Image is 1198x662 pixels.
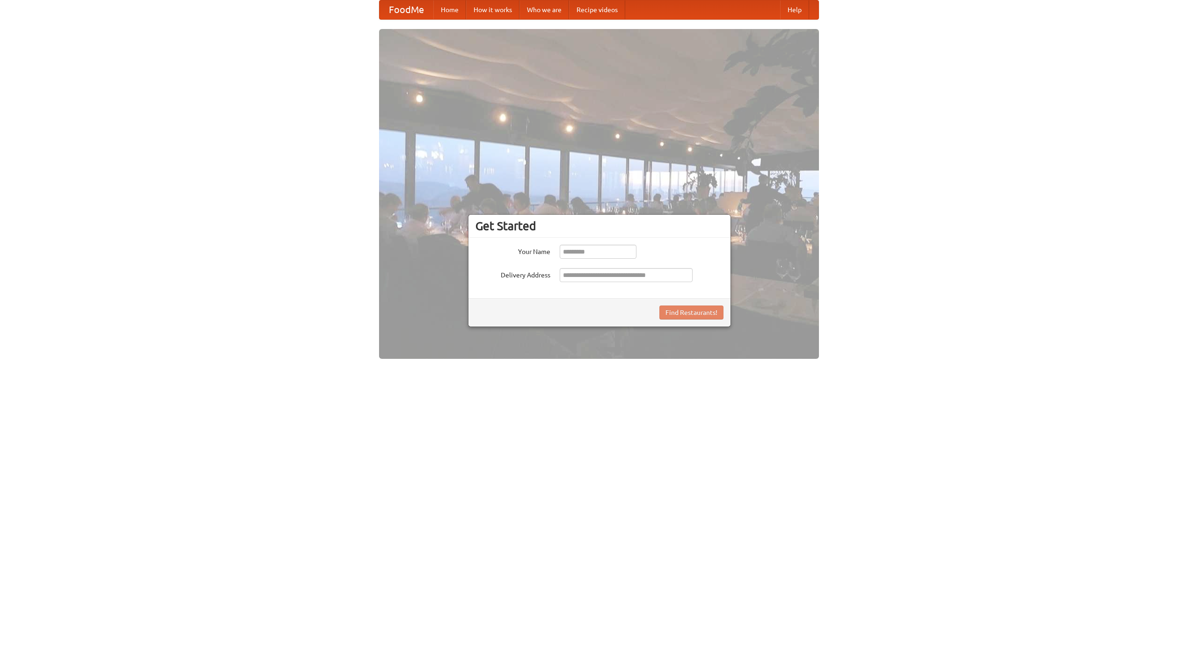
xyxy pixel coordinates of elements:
a: How it works [466,0,519,19]
label: Your Name [475,245,550,256]
h3: Get Started [475,219,723,233]
a: Recipe videos [569,0,625,19]
a: Who we are [519,0,569,19]
a: Help [780,0,809,19]
label: Delivery Address [475,268,550,280]
a: FoodMe [380,0,433,19]
a: Home [433,0,466,19]
button: Find Restaurants! [659,306,723,320]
